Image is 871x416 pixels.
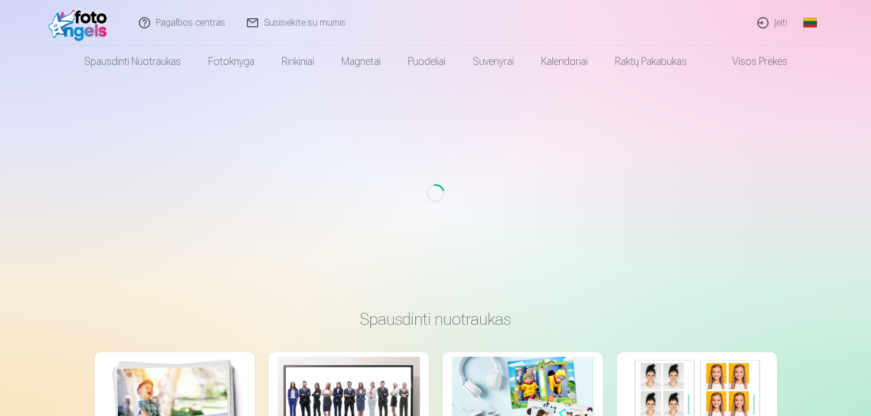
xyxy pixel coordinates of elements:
a: Raktų pakabukas [601,46,700,78]
a: Rinkiniai [268,46,328,78]
a: Magnetai [328,46,394,78]
a: Suvenyrai [459,46,527,78]
img: /fa2 [48,5,113,41]
h3: Spausdinti nuotraukas [104,309,768,329]
a: Kalendoriai [527,46,601,78]
a: Puodeliai [394,46,459,78]
a: Visos prekės [700,46,801,78]
a: Fotoknyga [195,46,268,78]
a: Spausdinti nuotraukas [71,46,195,78]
